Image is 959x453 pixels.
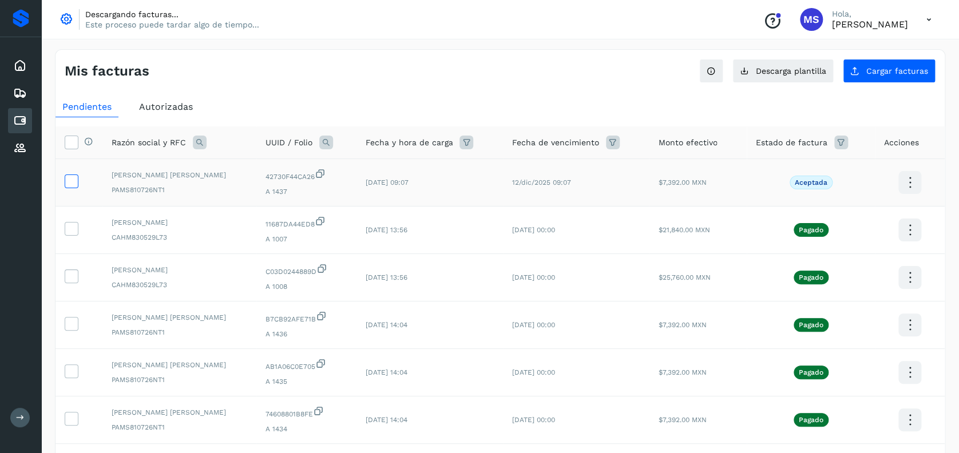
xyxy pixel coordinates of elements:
[139,101,193,112] span: Autorizadas
[112,312,247,323] span: [PERSON_NAME] [PERSON_NAME]
[365,416,407,424] span: [DATE] 14:04
[756,137,827,149] span: Estado de factura
[799,273,823,281] p: Pagado
[265,406,347,419] span: 74608801B8FE
[365,137,453,149] span: Fecha y hora de carga
[512,226,555,234] span: [DATE] 00:00
[365,178,408,186] span: [DATE] 09:07
[799,368,823,376] p: Pagado
[365,321,407,329] span: [DATE] 14:04
[8,53,32,78] div: Inicio
[265,424,347,434] span: A 1434
[365,273,407,281] span: [DATE] 13:56
[512,137,599,149] span: Fecha de vencimiento
[658,416,706,424] span: $7,392.00 MXN
[265,376,347,387] span: A 1435
[512,273,555,281] span: [DATE] 00:00
[799,226,823,234] p: Pagado
[795,178,827,186] p: Aceptada
[112,185,247,195] span: PAMS810726NT1
[8,81,32,106] div: Embarques
[8,136,32,161] div: Proveedores
[832,9,908,19] p: Hola,
[365,368,407,376] span: [DATE] 14:04
[112,265,247,275] span: [PERSON_NAME]
[658,137,717,149] span: Monto efectivo
[112,217,247,228] span: [PERSON_NAME]
[832,19,908,30] p: Mariana Salazar
[265,168,347,182] span: 42730F44CA26
[112,232,247,243] span: CAHM830529L73
[265,234,347,244] span: A 1007
[658,226,710,234] span: $21,840.00 MXN
[112,327,247,337] span: PAMS810726NT1
[65,63,149,80] h4: Mis facturas
[866,67,928,75] span: Cargar facturas
[512,368,555,376] span: [DATE] 00:00
[843,59,936,83] button: Cargar facturas
[365,226,407,234] span: [DATE] 13:56
[265,137,312,149] span: UUID / Folio
[85,9,259,19] p: Descargando facturas...
[512,416,555,424] span: [DATE] 00:00
[658,273,710,281] span: $25,760.00 MXN
[799,416,823,424] p: Pagado
[799,321,823,329] p: Pagado
[756,67,826,75] span: Descarga plantilla
[658,178,706,186] span: $7,392.00 MXN
[512,178,571,186] span: 12/dic/2025 09:07
[85,19,259,30] p: Este proceso puede tardar algo de tiempo...
[265,186,347,197] span: A 1437
[112,360,247,370] span: [PERSON_NAME] [PERSON_NAME]
[658,321,706,329] span: $7,392.00 MXN
[658,368,706,376] span: $7,392.00 MXN
[265,216,347,229] span: 11687DA44ED8
[112,407,247,418] span: [PERSON_NAME] [PERSON_NAME]
[265,311,347,324] span: B7CB92AFE71B
[512,321,555,329] span: [DATE] 00:00
[265,329,347,339] span: A 1436
[112,375,247,385] span: PAMS810726NT1
[732,59,834,83] button: Descarga plantilla
[884,137,919,149] span: Acciones
[265,358,347,372] span: AB1A06C0E705
[62,101,112,112] span: Pendientes
[112,170,247,180] span: [PERSON_NAME] [PERSON_NAME]
[265,281,347,292] span: A 1008
[8,108,32,133] div: Cuentas por pagar
[112,137,186,149] span: Razón social y RFC
[112,422,247,432] span: PAMS810726NT1
[265,263,347,277] span: C03D0244889D
[112,280,247,290] span: CAHM830529L73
